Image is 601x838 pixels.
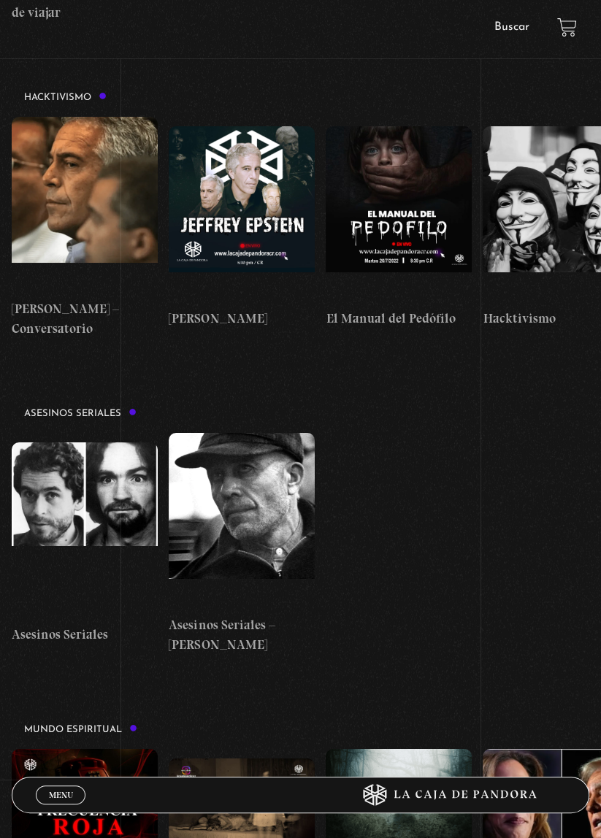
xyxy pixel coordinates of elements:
[12,625,158,645] h4: Asesinos Seriales
[12,117,158,339] a: [PERSON_NAME] – Conversatorio
[44,802,78,812] span: Cerrar
[169,433,315,655] a: Asesinos Seriales – [PERSON_NAME]
[326,117,472,339] a: El Manual del Pedófilo
[12,299,158,339] h4: [PERSON_NAME] – Conversatorio
[49,791,73,799] span: Menu
[24,92,107,102] h3: Hacktivismo
[557,18,577,37] a: View your shopping cart
[326,309,472,328] h4: El Manual del Pedófilo
[12,433,158,655] a: Asesinos Seriales
[24,408,137,418] h3: Asesinos Seriales
[169,117,315,339] a: [PERSON_NAME]
[494,21,529,33] a: Buscar
[24,724,138,734] h3: Mundo Espiritual
[169,615,315,655] h4: Asesinos Seriales – [PERSON_NAME]
[169,309,315,328] h4: [PERSON_NAME]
